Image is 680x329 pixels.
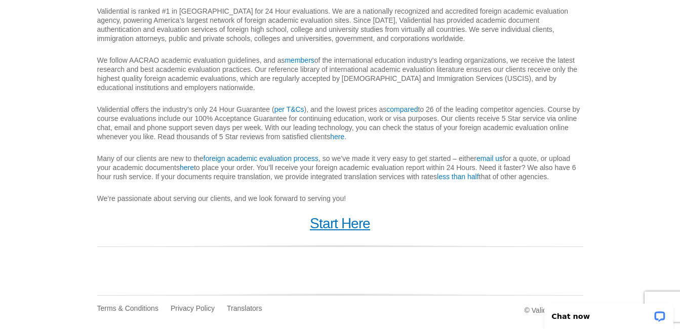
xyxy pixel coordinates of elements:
a: less than half [437,173,479,181]
a: members [285,56,314,64]
a: here [180,163,194,172]
p: Validential is ranked #1 in [GEOGRAPHIC_DATA] for 24 Hour evaluations. We are a nationally recogn... [97,7,583,43]
p: We’re passionate about serving our clients, and we look forward to serving you! [97,194,583,203]
a: Terms & Conditions [97,304,158,312]
a: Privacy Policy [171,304,215,312]
iframe: LiveChat chat widget [538,297,680,329]
a: Translators [227,304,262,312]
p: Validential offers the industry’s only 24 Hour Guarantee ( ), and the lowest prices as to 26 of t... [97,105,583,141]
a: email us [476,154,503,162]
p: Many of our clients are new to the , so we’ve made it very easy to get started – either for a quo... [97,154,583,181]
a: compared [386,105,418,113]
a: here [330,133,344,141]
a: Start Here [310,216,370,231]
a: per T&Cs [274,105,304,113]
a: foreign academic evaluation process [204,154,318,162]
div: © Validential Corp. [340,306,583,315]
p: We follow AACRAO academic evaluation guidelines, and as of the international education industry’s... [97,56,583,92]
